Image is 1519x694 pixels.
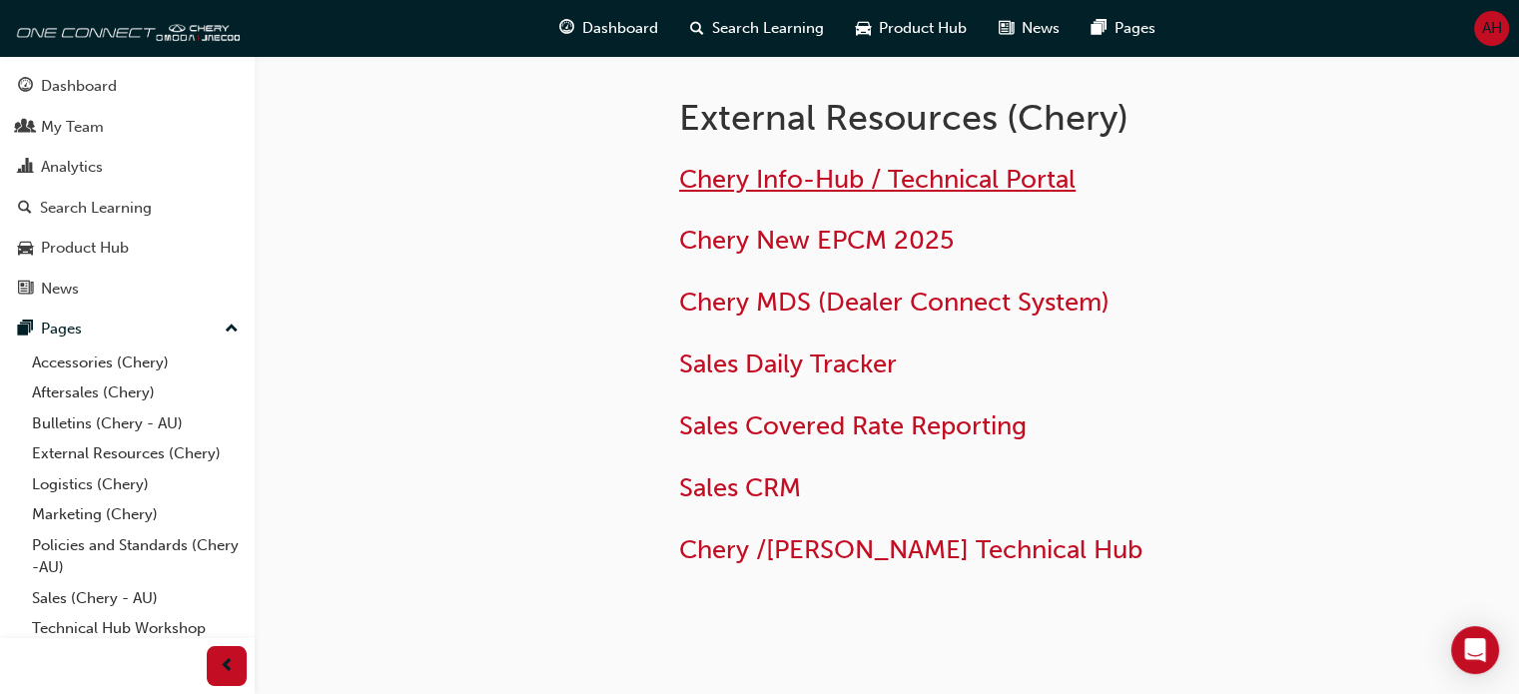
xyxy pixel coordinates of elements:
[8,311,247,347] button: Pages
[8,64,247,311] button: DashboardMy TeamAnalyticsSearch LearningProduct HubNews
[24,347,247,378] a: Accessories (Chery)
[582,17,658,40] span: Dashboard
[1076,8,1171,49] a: pages-iconPages
[24,438,247,469] a: External Resources (Chery)
[679,287,1110,318] a: Chery MDS (Dealer Connect System)
[41,237,129,260] div: Product Hub
[8,271,247,308] a: News
[41,278,79,301] div: News
[41,318,82,341] div: Pages
[8,149,247,186] a: Analytics
[674,8,840,49] a: search-iconSearch Learning
[225,317,239,343] span: up-icon
[1022,17,1060,40] span: News
[8,230,247,267] a: Product Hub
[18,240,33,258] span: car-icon
[1092,16,1107,41] span: pages-icon
[24,377,247,408] a: Aftersales (Chery)
[1451,626,1499,674] div: Open Intercom Messenger
[40,197,152,220] div: Search Learning
[8,190,247,227] a: Search Learning
[24,530,247,583] a: Policies and Standards (Chery -AU)
[712,17,824,40] span: Search Learning
[8,109,247,146] a: My Team
[8,68,247,105] a: Dashboard
[24,613,247,666] a: Technical Hub Workshop information
[690,16,704,41] span: search-icon
[679,164,1076,195] a: Chery Info-Hub / Technical Portal
[1482,17,1502,40] span: AH
[10,8,240,48] img: oneconnect
[999,16,1014,41] span: news-icon
[24,583,247,614] a: Sales (Chery - AU)
[679,410,1027,441] a: Sales Covered Rate Reporting
[18,78,33,96] span: guage-icon
[679,534,1142,565] a: Chery /[PERSON_NAME] Technical Hub
[679,348,897,379] a: Sales Daily Tracker
[18,321,33,339] span: pages-icon
[24,469,247,500] a: Logistics (Chery)
[856,16,871,41] span: car-icon
[1474,11,1509,46] button: AH
[840,8,983,49] a: car-iconProduct Hub
[983,8,1076,49] a: news-iconNews
[679,96,1334,140] h1: External Resources (Chery)
[41,156,103,179] div: Analytics
[559,16,574,41] span: guage-icon
[543,8,674,49] a: guage-iconDashboard
[18,281,33,299] span: news-icon
[1115,17,1155,40] span: Pages
[879,17,967,40] span: Product Hub
[41,116,104,139] div: My Team
[18,159,33,177] span: chart-icon
[24,499,247,530] a: Marketing (Chery)
[220,654,235,679] span: prev-icon
[18,200,32,218] span: search-icon
[679,472,801,503] a: Sales CRM
[679,225,954,256] a: Chery New EPCM 2025
[41,75,117,98] div: Dashboard
[24,408,247,439] a: Bulletins (Chery - AU)
[18,119,33,137] span: people-icon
